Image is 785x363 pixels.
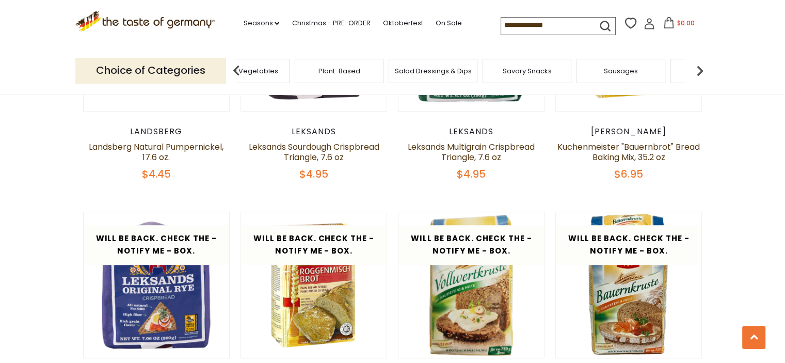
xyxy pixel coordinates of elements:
[604,67,638,75] a: Sausages
[503,67,552,75] a: Savory Snacks
[690,60,710,81] img: next arrow
[677,19,694,27] span: $0.00
[557,141,700,163] a: Kuchenmeister "Bauernbrot" Bread Baking Mix, 35.2 oz
[89,141,223,163] a: Landsberg Natural Pumpernickel, 17.6 oz.
[84,212,230,358] img: Leksands Original Crispbread Triangle, 7.6 oz
[292,18,370,29] a: Christmas - PRE-ORDER
[435,18,461,29] a: On Sale
[142,167,171,181] span: $4.45
[398,127,545,137] div: Leksands
[241,127,388,137] div: Leksands
[457,167,486,181] span: $4.95
[299,167,328,181] span: $4.95
[318,67,360,75] a: Plant-Based
[382,18,423,29] a: Oktoberfest
[398,212,544,358] img: Aurora "Vollwertkruste" Bread Flour Mix, Hearty Sourdough and Oat Crust, 17.5 oz
[248,141,379,163] a: Leksands Sourdough Crispbread Triangle, 7.6 oz
[657,17,701,33] button: $0.00
[614,167,643,181] span: $6.95
[243,18,279,29] a: Seasons
[408,141,535,163] a: Leksands Multigrain Crispbread Triangle, 7.6 oz
[75,58,226,83] p: Choice of Categories
[241,212,387,358] img: Kuchenmeister "Roggenmischbrot" Rye Baking Mix, 26.5 oz
[556,212,702,358] img: Aurora "Bauernkruste" Bread Flour Mix, Farmer-style Crust, 17.5 oz
[395,67,472,75] a: Salad Dressings & Dips
[555,127,702,137] div: [PERSON_NAME]
[83,127,230,137] div: Landsberg
[226,60,247,81] img: previous arrow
